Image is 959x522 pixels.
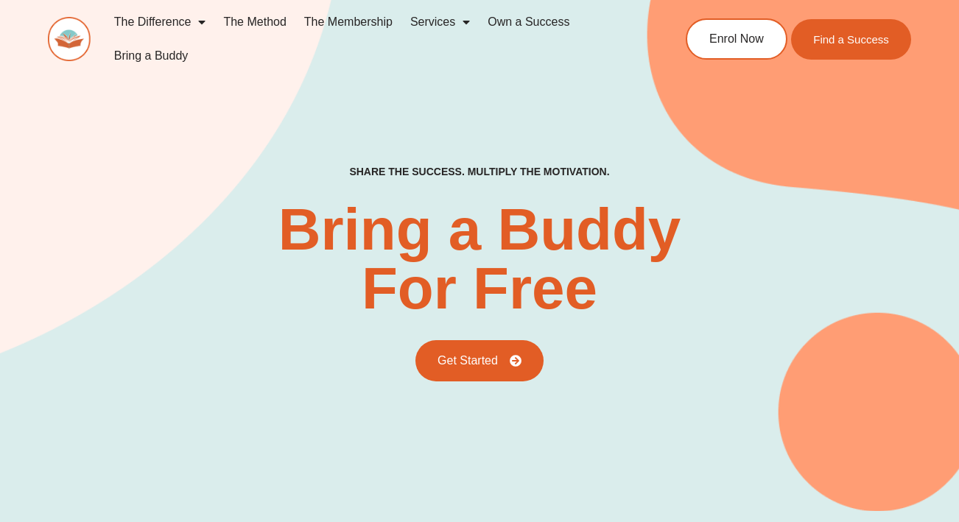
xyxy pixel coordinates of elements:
a: Bring a Buddy [105,39,197,73]
a: The Difference [105,5,215,39]
a: Get Started [415,340,544,381]
a: The Method [214,5,295,39]
a: Enrol Now [686,18,787,60]
span: Find a Success [813,34,889,45]
a: Find a Success [791,19,911,60]
a: Services [401,5,479,39]
a: The Membership [295,5,401,39]
nav: Menu [105,5,636,73]
h2: Share the success. Multiply the motivation. [349,165,609,178]
h2: Bring a Buddy For Free [278,200,681,318]
span: Get Started [438,355,498,367]
span: Enrol Now [709,33,764,45]
a: Own a Success [479,5,578,39]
